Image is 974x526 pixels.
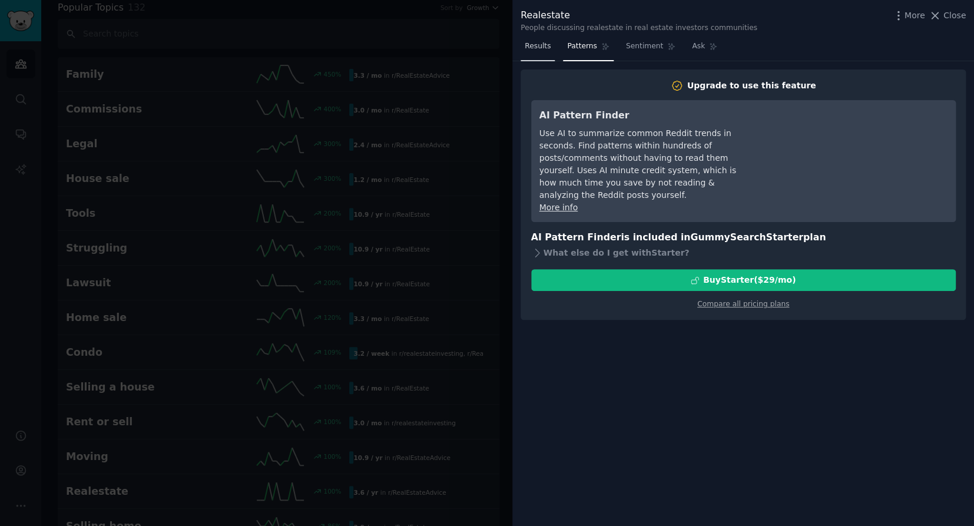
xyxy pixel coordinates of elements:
[626,41,663,52] span: Sentiment
[539,127,754,201] div: Use AI to summarize common Reddit trends in seconds. Find patterns within hundreds of posts/comme...
[622,37,680,61] a: Sentiment
[943,9,966,22] span: Close
[703,274,796,286] div: Buy Starter ($ 29 /mo )
[697,300,789,308] a: Compare all pricing plans
[525,41,551,52] span: Results
[531,244,956,261] div: What else do I get with Starter ?
[531,230,956,245] h3: AI Pattern Finder is included in plan
[687,80,816,92] div: Upgrade to use this feature
[690,231,803,243] span: GummySearch Starter
[905,9,925,22] span: More
[531,269,956,291] button: BuyStarter($29/mo)
[771,108,948,197] iframe: YouTube video player
[692,41,705,52] span: Ask
[521,37,555,61] a: Results
[892,9,925,22] button: More
[567,41,597,52] span: Patterns
[688,37,721,61] a: Ask
[929,9,966,22] button: Close
[521,23,757,34] div: People discussing realestate in real estate investors communities
[521,8,757,23] div: Realestate
[539,108,754,123] h3: AI Pattern Finder
[563,37,613,61] a: Patterns
[539,203,578,212] a: More info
